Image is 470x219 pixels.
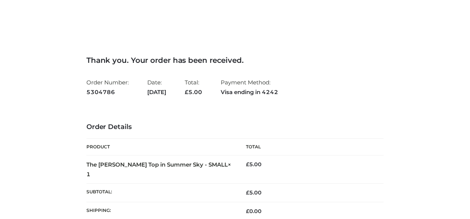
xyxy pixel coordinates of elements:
[221,87,278,97] strong: Visa ending in 4242
[86,139,235,155] th: Product
[246,161,249,168] span: £
[246,189,262,196] span: 5.00
[185,88,202,96] span: 5.00
[86,161,231,178] strong: × 1
[235,139,384,155] th: Total
[86,76,129,99] li: Order Number:
[86,56,384,65] h3: Thank you. Your order has been received.
[246,161,262,168] bdi: 5.00
[185,88,188,96] span: £
[221,76,278,99] li: Payment Method:
[86,184,235,202] th: Subtotal:
[147,76,166,99] li: Date:
[86,87,129,97] strong: 5304786
[86,123,384,131] h3: Order Details
[246,208,262,215] bdi: 0.00
[246,189,249,196] span: £
[86,161,231,178] strong: The [PERSON_NAME] Top in Summer Sky - SMALL
[185,76,202,99] li: Total:
[147,87,166,97] strong: [DATE]
[246,208,249,215] span: £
